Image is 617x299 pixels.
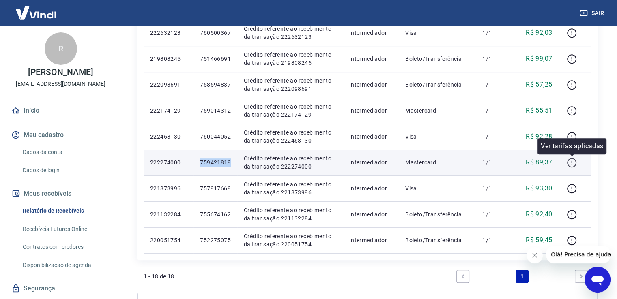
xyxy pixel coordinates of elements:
[575,270,588,283] a: Next page
[10,185,112,203] button: Meus recebíveis
[200,81,231,89] p: 758594837
[244,128,336,145] p: Crédito referente ao recebimento da transação 222468130
[244,51,336,67] p: Crédito referente ao recebimento da transação 219808245
[526,80,552,90] p: R$ 57,25
[10,102,112,120] a: Início
[200,158,231,167] p: 759421819
[200,107,231,115] p: 759014312
[405,81,469,89] p: Boleto/Transferência
[150,184,187,192] p: 221873996
[546,246,611,263] iframe: Mensagem da empresa
[244,232,336,248] p: Crédito referente ao recebimento da transação 220051754
[349,81,392,89] p: Intermediador
[456,270,469,283] a: Previous page
[200,236,231,244] p: 752275075
[349,236,392,244] p: Intermediador
[405,107,469,115] p: Mastercard
[482,132,506,141] p: 1/1
[482,184,506,192] p: 1/1
[349,184,392,192] p: Intermediador
[244,77,336,93] p: Crédito referente ao recebimento da transação 222098691
[144,272,174,280] p: 1 - 18 de 18
[585,267,611,293] iframe: Botão para abrir a janela de mensagens
[244,154,336,171] p: Crédito referente ao recebimento da transação 222274000
[150,158,187,167] p: 222274000
[10,0,62,25] img: Vindi
[200,210,231,218] p: 755674162
[349,107,392,115] p: Intermediador
[10,126,112,144] button: Meu cadastro
[405,132,469,141] p: Visa
[16,80,105,88] p: [EMAIL_ADDRESS][DOMAIN_NAME]
[349,55,392,63] p: Intermediador
[526,158,552,167] p: R$ 89,37
[349,210,392,218] p: Intermediador
[19,257,112,273] a: Disponibilização de agenda
[482,29,506,37] p: 1/1
[405,55,469,63] p: Boleto/Transferência
[482,210,506,218] p: 1/1
[150,55,187,63] p: 219808245
[349,158,392,167] p: Intermediador
[19,239,112,255] a: Contratos com credores
[200,55,231,63] p: 751466691
[527,247,543,263] iframe: Fechar mensagem
[516,270,529,283] a: Page 1 is your current page
[19,162,112,179] a: Dados de login
[482,55,506,63] p: 1/1
[150,132,187,141] p: 222468130
[200,184,231,192] p: 757917669
[349,29,392,37] p: Intermediador
[150,107,187,115] p: 222174129
[482,107,506,115] p: 1/1
[541,141,603,151] p: Ver tarifas aplicadas
[526,209,552,219] p: R$ 92,40
[526,184,552,193] p: R$ 93,30
[150,210,187,218] p: 221132284
[526,28,552,38] p: R$ 92,03
[45,32,77,65] div: R
[349,132,392,141] p: Intermediador
[150,29,187,37] p: 222632123
[200,29,231,37] p: 760500367
[482,81,506,89] p: 1/1
[482,236,506,244] p: 1/1
[526,132,552,141] p: R$ 92,28
[28,68,93,77] p: [PERSON_NAME]
[482,158,506,167] p: 1/1
[150,81,187,89] p: 222098691
[5,6,68,12] span: Olá! Precisa de ajuda?
[244,180,336,196] p: Crédito referente ao recebimento da transação 221873996
[578,6,607,21] button: Sair
[526,106,552,115] p: R$ 55,51
[526,54,552,64] p: R$ 99,07
[150,236,187,244] p: 220051754
[405,210,469,218] p: Boleto/Transferência
[405,158,469,167] p: Mastercard
[453,267,591,286] ul: Pagination
[244,206,336,222] p: Crédito referente ao recebimento da transação 221132284
[244,103,336,119] p: Crédito referente ao recebimento da transação 222174129
[10,280,112,297] a: Segurança
[405,29,469,37] p: Visa
[526,235,552,245] p: R$ 59,45
[19,221,112,237] a: Recebíveis Futuros Online
[200,132,231,141] p: 760044052
[244,25,336,41] p: Crédito referente ao recebimento da transação 222632123
[405,184,469,192] p: Visa
[19,144,112,160] a: Dados da conta
[405,236,469,244] p: Boleto/Transferência
[19,203,112,219] a: Relatório de Recebíveis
